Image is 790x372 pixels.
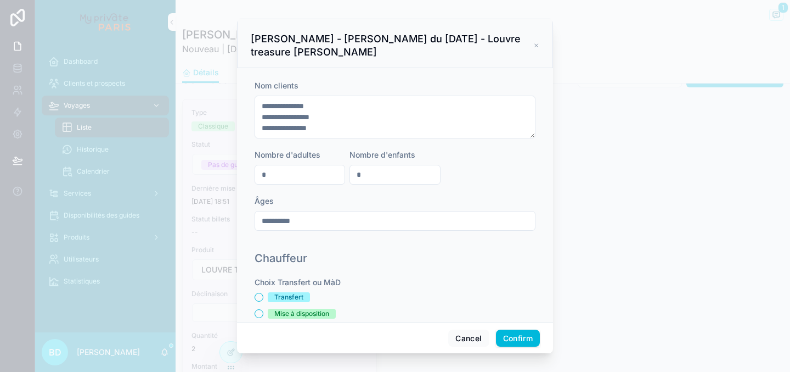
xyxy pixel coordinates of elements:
span: Nom clients [255,81,298,90]
button: Cancel [448,330,489,347]
button: Confirm [496,330,540,347]
div: Transfert [274,292,303,302]
span: Nombre d'adultes [255,150,320,159]
span: Choix Transfert ou MàD [255,277,341,287]
span: Nombre d'enfants [349,150,415,159]
div: Mise à disposition [274,309,329,319]
span: Âges [255,196,274,206]
h3: [PERSON_NAME] - [PERSON_NAME] du [DATE] - Louvre treasure [PERSON_NAME] [251,32,533,59]
h1: Chauffeur [255,251,307,266]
